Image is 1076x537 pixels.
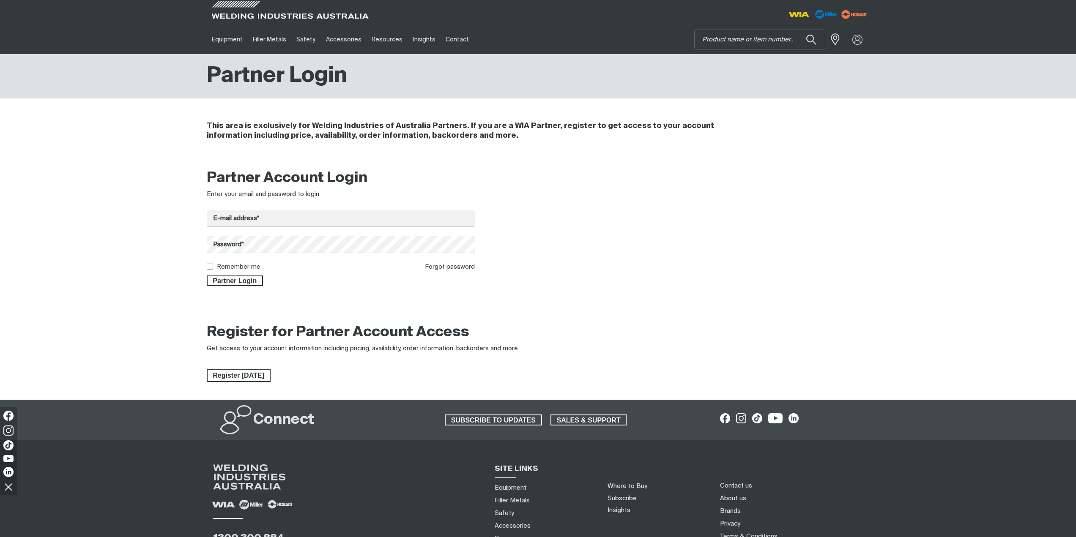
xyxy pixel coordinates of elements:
[425,264,475,270] a: Forgot password
[839,8,870,21] img: miller
[495,521,531,530] a: Accessories
[207,345,519,352] span: Get access to your account information including pricing, availability, order information, backor...
[248,25,291,54] a: Filler Metals
[495,465,538,473] span: SITE LINKS
[208,275,263,286] span: Partner Login
[408,25,440,54] a: Insights
[551,414,626,425] span: SALES & SUPPORT
[695,30,825,49] input: Product name or item number...
[441,25,474,54] a: Contact
[207,275,263,286] button: Partner Login
[608,495,637,502] a: Subscribe
[608,507,630,513] a: Insights
[3,440,14,450] img: TikTok
[3,411,14,421] img: Facebook
[720,481,752,490] a: Contact us
[207,25,704,54] nav: Main
[217,264,260,270] label: Remember me
[207,323,469,342] h2: Register for Partner Account Access
[207,63,347,90] h1: Partner Login
[321,25,367,54] a: Accessories
[720,507,741,515] a: Brands
[495,483,526,492] a: Equipment
[797,30,826,49] button: Search products
[608,483,647,489] a: Where to Buy
[367,25,408,54] a: Resources
[207,369,271,382] a: Register Today
[720,519,740,528] a: Privacy
[446,414,541,425] span: SUBSCRIBE TO UPDATES
[208,369,270,382] span: Register [DATE]
[1,480,16,494] img: hide socials
[3,425,14,436] img: Instagram
[207,190,475,199] div: Enter your email and password to login.
[720,494,746,503] a: About us
[495,509,514,518] a: Safety
[291,25,320,54] a: Safety
[550,414,627,425] a: SALES & SUPPORT
[253,411,314,429] h2: Connect
[445,414,542,425] a: SUBSCRIBE TO UPDATES
[207,25,248,54] a: Equipment
[207,169,475,188] h2: Partner Account Login
[495,496,530,505] a: Filler Metals
[3,467,14,477] img: LinkedIn
[3,455,14,462] img: YouTube
[207,121,757,141] h4: This area is exclusively for Welding Industries of Australia Partners. If you are a WIA Partner, ...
